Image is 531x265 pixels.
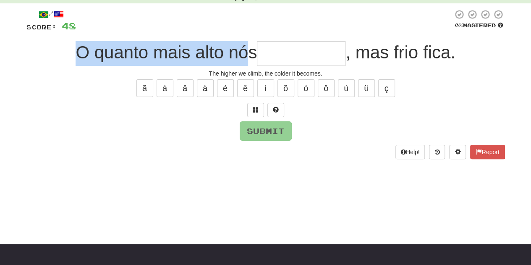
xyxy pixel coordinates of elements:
[26,9,76,20] div: /
[345,42,455,62] span: , mas frio fica.
[378,79,395,97] button: ç
[338,79,355,97] button: ú
[470,145,505,159] button: Report
[277,79,294,97] button: õ
[197,79,214,97] button: à
[62,21,76,31] span: 48
[455,22,463,29] span: 0 %
[267,103,284,117] button: Single letter hint - you only get 1 per sentence and score half the points! alt+h
[237,79,254,97] button: ê
[358,79,375,97] button: ü
[257,79,274,97] button: í
[177,79,194,97] button: â
[240,121,292,141] button: Submit
[157,79,173,97] button: á
[26,69,505,78] div: The higher we climb, the colder it becomes.
[298,79,314,97] button: ó
[217,79,234,97] button: é
[395,145,425,159] button: Help!
[429,145,445,159] button: Round history (alt+y)
[26,24,57,31] span: Score:
[136,79,153,97] button: ã
[247,103,264,117] button: Switch sentence to multiple choice alt+p
[318,79,335,97] button: ô
[76,42,257,62] span: O quanto mais alto nós
[453,22,505,29] div: Mastered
